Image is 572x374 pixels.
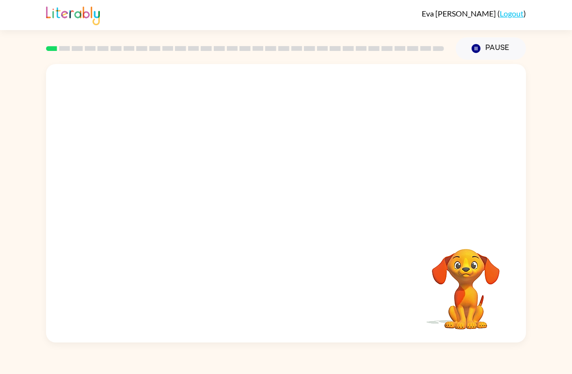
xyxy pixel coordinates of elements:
a: Logout [500,9,524,18]
video: Your browser must support playing .mp4 files to use Literably. Please try using another browser. [417,234,514,331]
div: ( ) [422,9,526,18]
button: Pause [456,37,526,60]
span: Eva [PERSON_NAME] [422,9,497,18]
img: Literably [46,4,100,25]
